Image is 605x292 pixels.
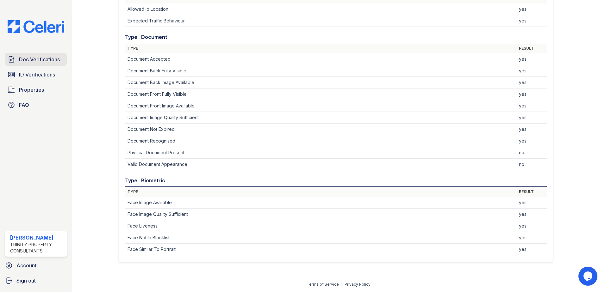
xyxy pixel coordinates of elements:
[341,282,342,287] div: |
[516,197,547,209] td: yes
[125,112,516,124] td: Document Image Quality Sufficient
[125,33,547,43] div: Type: Document
[125,65,516,77] td: Document Back Fully Visible
[516,15,547,27] td: yes
[125,220,516,232] td: Face Liveness
[516,187,547,197] th: Result
[516,220,547,232] td: yes
[516,77,547,88] td: yes
[10,234,64,241] div: [PERSON_NAME]
[5,53,67,66] a: Doc Verifications
[19,56,60,63] span: Doc Verifications
[19,86,44,94] span: Properties
[516,88,547,100] td: yes
[125,209,516,220] td: Face Image Quality Sufficient
[516,244,547,255] td: yes
[516,3,547,15] td: yes
[516,135,547,147] td: yes
[5,83,67,96] a: Properties
[516,209,547,220] td: yes
[125,135,516,147] td: Document Recognised
[125,15,516,27] td: Expected Traffic Behaviour
[516,147,547,159] td: no
[16,262,36,269] span: Account
[16,277,36,284] span: Sign out
[307,282,339,287] a: Terms of Service
[516,124,547,135] td: yes
[125,88,516,100] td: Document Front Fully Visible
[5,99,67,111] a: FAQ
[5,68,67,81] a: ID Verifications
[3,259,69,272] a: Account
[516,100,547,112] td: yes
[125,147,516,159] td: Physical Document Present
[125,232,516,244] td: Face Not In Blocklist
[578,267,599,286] iframe: chat widget
[125,124,516,135] td: Document Not Expired
[516,53,547,65] td: yes
[125,43,516,53] th: Type
[125,197,516,209] td: Face Image Available
[19,71,55,78] span: ID Verifications
[516,43,547,53] th: Result
[125,177,547,187] div: Type: Biometric
[516,232,547,244] td: yes
[125,100,516,112] td: Document Front Image Available
[516,112,547,124] td: yes
[516,65,547,77] td: yes
[516,159,547,170] td: no
[125,53,516,65] td: Document Accepted
[125,159,516,170] td: Valid Document Appearance
[3,274,69,287] a: Sign out
[3,20,69,33] img: CE_Logo_Blue-a8612792a0a2168367f1c8372b55b34899dd931a85d93a1a3d3e32e68fde9ad4.png
[345,282,371,287] a: Privacy Policy
[10,241,64,254] div: Trinity Property Consultants
[19,101,29,109] span: FAQ
[125,187,516,197] th: Type
[125,3,516,15] td: Allowed Ip Location
[125,77,516,88] td: Document Back Image Available
[125,244,516,255] td: Face Similar To Portrait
